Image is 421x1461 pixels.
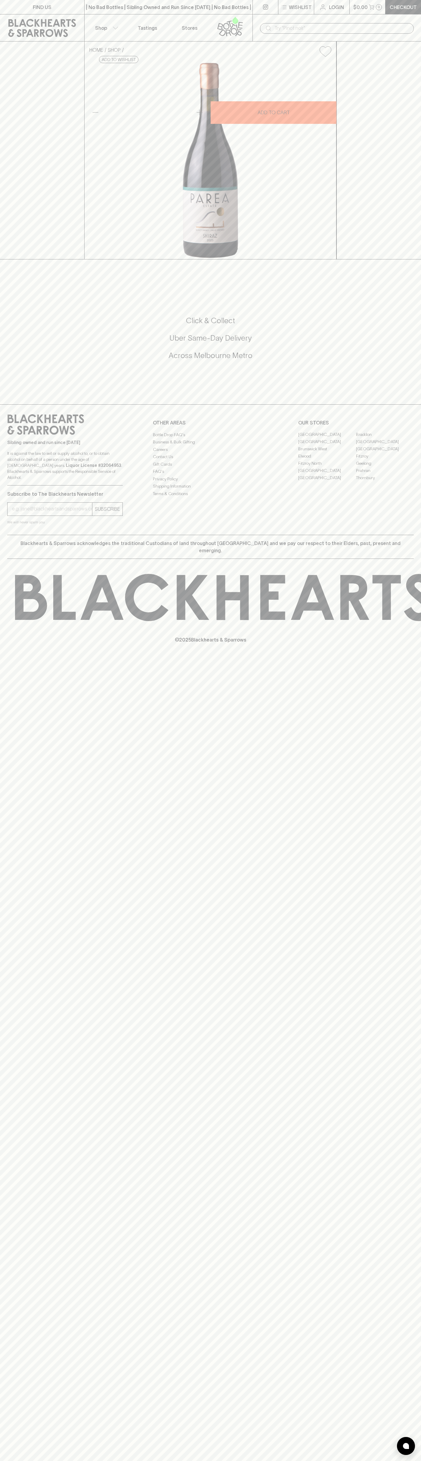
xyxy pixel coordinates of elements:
[7,292,414,392] div: Call to action block
[298,438,356,446] a: [GEOGRAPHIC_DATA]
[7,490,123,498] p: Subscribe to The Blackhearts Newsletter
[7,351,414,360] h5: Across Melbourne Metro
[89,47,103,53] a: HOME
[12,504,92,514] input: e.g. jane@blackheartsandsparrows.com.au
[153,468,268,475] a: FAQ's
[356,446,414,453] a: [GEOGRAPHIC_DATA]
[356,438,414,446] a: [GEOGRAPHIC_DATA]
[153,439,268,446] a: Business & Bulk Gifting
[99,56,138,63] button: Add to wishlist
[329,4,344,11] p: Login
[85,62,336,259] img: 41422.png
[378,5,380,9] p: 0
[85,14,127,41] button: Shop
[356,474,414,482] a: Thornbury
[298,467,356,474] a: [GEOGRAPHIC_DATA]
[66,463,121,468] strong: Liquor License #32064953
[317,44,334,59] button: Add to wishlist
[169,14,211,41] a: Stores
[153,490,268,497] a: Terms & Conditions
[211,101,336,124] button: ADD TO CART
[258,109,290,116] p: ADD TO CART
[108,47,121,53] a: SHOP
[356,431,414,438] a: Braddon
[153,475,268,482] a: Privacy Policy
[298,431,356,438] a: [GEOGRAPHIC_DATA]
[356,460,414,467] a: Geelong
[153,446,268,453] a: Careers
[153,483,268,490] a: Shipping Information
[289,4,312,11] p: Wishlist
[390,4,417,11] p: Checkout
[153,461,268,468] a: Gift Cards
[153,419,268,426] p: OTHER AREAS
[298,446,356,453] a: Brunswick West
[7,316,414,326] h5: Click & Collect
[403,1443,409,1449] img: bubble-icon
[298,474,356,482] a: [GEOGRAPHIC_DATA]
[356,453,414,460] a: Fitzroy
[353,4,368,11] p: $0.00
[12,540,409,554] p: Blackhearts & Sparrows acknowledges the traditional Custodians of land throughout [GEOGRAPHIC_DAT...
[298,419,414,426] p: OUR STORES
[182,24,197,32] p: Stores
[7,519,123,525] p: We will never spam you
[298,453,356,460] a: Elwood
[153,453,268,461] a: Contact Us
[356,467,414,474] a: Prahran
[7,450,123,480] p: It is against the law to sell or supply alcohol to, or to obtain alcohol on behalf of a person un...
[33,4,51,11] p: FIND US
[7,440,123,446] p: Sibling owned and run since [DATE]
[138,24,157,32] p: Tastings
[95,505,120,513] p: SUBSCRIBE
[298,460,356,467] a: Fitzroy North
[274,23,409,33] input: Try "Pinot noir"
[153,431,268,438] a: Bottle Drop FAQ's
[126,14,169,41] a: Tastings
[7,333,414,343] h5: Uber Same-Day Delivery
[92,503,122,516] button: SUBSCRIBE
[95,24,107,32] p: Shop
